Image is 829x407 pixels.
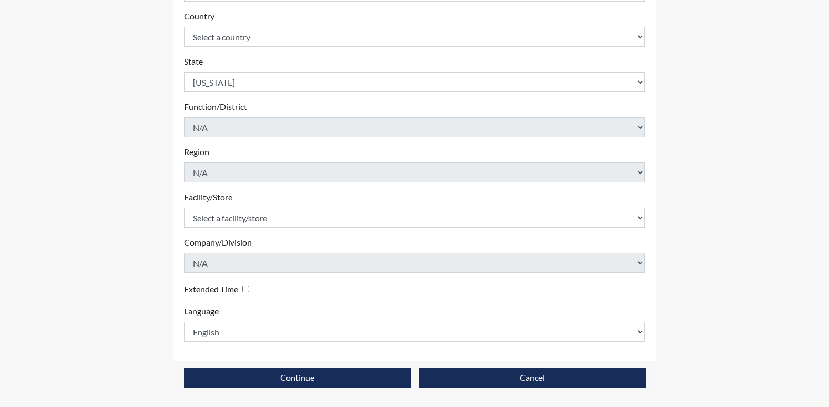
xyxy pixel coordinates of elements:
[184,368,411,388] button: Continue
[419,368,646,388] button: Cancel
[184,236,252,249] label: Company/Division
[184,305,219,318] label: Language
[184,146,209,158] label: Region
[184,10,214,23] label: Country
[184,100,247,113] label: Function/District
[184,283,238,296] label: Extended Time
[184,55,203,68] label: State
[184,191,232,203] label: Facility/Store
[184,281,253,297] div: Checking this box will provide the interviewee with an accomodation of extra time to answer each ...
